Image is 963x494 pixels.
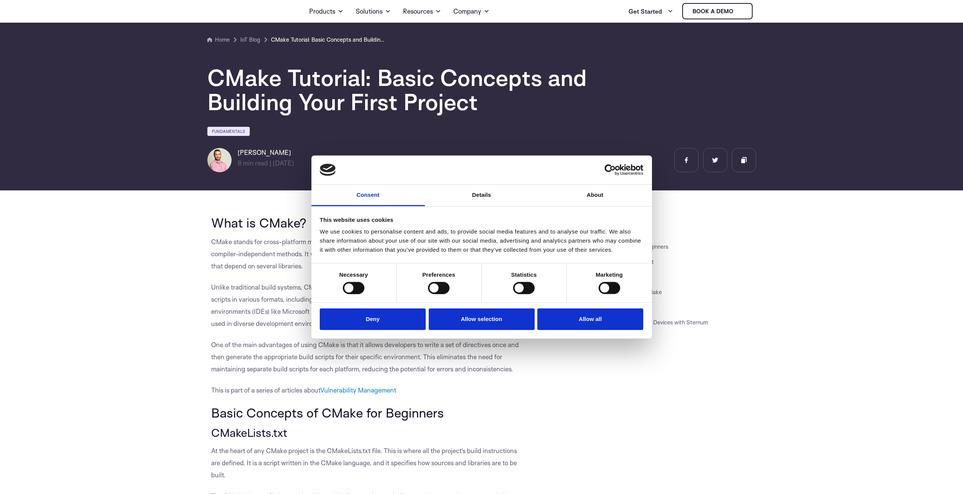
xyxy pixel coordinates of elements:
h6: [PERSON_NAME] [238,148,294,157]
h2: What is CMake? [211,215,524,230]
a: About [538,185,652,206]
p: CMake stands for cross-platform make. It is a tool designed to manage the build process of softwa... [211,236,524,272]
p: At the heart of any CMake project is the CMakeLists.txt file. This is where all the project’s bui... [211,445,524,481]
strong: Marketing [596,271,623,278]
span: [DATE] [273,159,294,167]
button: Allow selection [429,309,535,330]
span: min read | [238,159,271,167]
a: Usercentrics Cookiebot - opens in a new window [577,164,643,176]
a: Products [309,1,344,22]
span: 8 [238,159,241,167]
img: Lian Granot [207,148,232,172]
a: CMake Tutorial: Basic Concepts and Building Your First Project [271,35,384,44]
a: Vulnerability Management [320,386,396,394]
a: Fundamentals [207,127,250,136]
strong: Necessary [339,271,368,278]
a: Consent [311,185,425,206]
h1: CMake Tutorial: Basic Concepts and Building Your First Project [207,65,661,114]
button: Allow all [537,309,643,330]
a: Details [425,185,538,206]
img: sternum iot [207,6,266,16]
strong: Preferences [422,271,455,278]
p: Unlike traditional build systems, CMake does not build the software directly. Instead, it generat... [211,281,524,330]
strong: Statistics [511,271,537,278]
button: Deny [320,309,426,330]
a: IoT Blog [240,35,260,44]
div: We use cookies to personalise content and ads, to provide social media features and to analyse ou... [320,227,643,254]
img: logo [320,164,336,176]
p: One of the main advantages of using CMake is that it allows developers to write a set of directiv... [211,339,524,375]
a: Company [453,1,490,22]
a: Resources [403,1,441,22]
a: Book a demo [682,3,753,19]
div: This website uses cookies [320,215,643,224]
h3: CMakeLists.txt [211,426,524,439]
h2: Basic Concepts of CMake for Beginners [211,405,524,420]
a: Home [207,35,230,44]
a: Get Started [629,4,673,19]
img: sternum iot [736,8,742,14]
span: This is part of a series of articles about [211,386,396,394]
a: Solutions [356,1,391,22]
h3: JUMP TO SECTION [562,212,756,218]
